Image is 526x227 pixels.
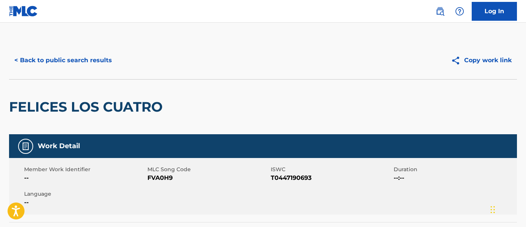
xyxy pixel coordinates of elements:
[394,173,515,183] span: --:--
[488,191,526,227] iframe: Chat Widget
[21,142,30,151] img: Work Detail
[24,190,146,198] span: Language
[446,51,517,70] button: Copy work link
[147,173,269,183] span: FVA0H9
[147,166,269,173] span: MLC Song Code
[451,56,464,65] img: Copy work link
[452,4,467,19] div: Help
[394,166,515,173] span: Duration
[436,7,445,16] img: search
[38,142,80,150] h5: Work Detail
[271,166,392,173] span: ISWC
[24,173,146,183] span: --
[24,198,146,207] span: --
[491,198,495,221] div: Drag
[24,166,146,173] span: Member Work Identifier
[432,4,448,19] a: Public Search
[455,7,464,16] img: help
[505,133,526,193] iframe: Resource Center
[9,98,166,115] h2: FELICES LOS CUATRO
[9,51,117,70] button: < Back to public search results
[271,173,392,183] span: T0447190693
[472,2,517,21] a: Log In
[9,6,38,17] img: MLC Logo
